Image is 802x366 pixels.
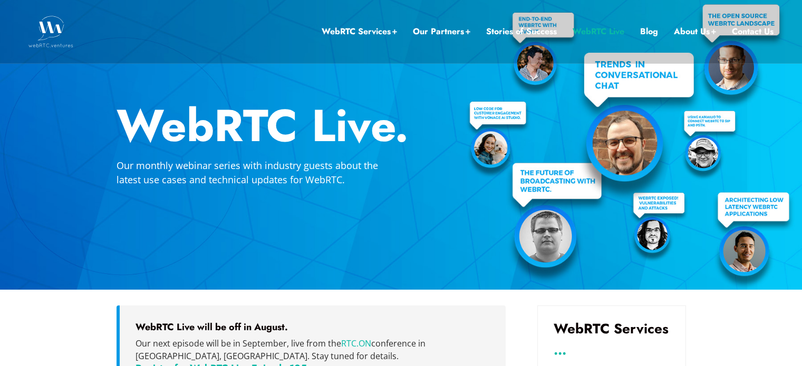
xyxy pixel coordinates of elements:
[136,337,490,362] p: Our next episode will be in September, live from the conference in [GEOGRAPHIC_DATA], [GEOGRAPHIC...
[322,25,397,38] a: WebRTC Services
[117,159,401,187] p: Our monthly webinar series with industry guests about the latest use cases and technical updates ...
[640,25,658,38] a: Blog
[117,103,686,148] h2: WebRTC Live.
[341,338,371,349] a: RTC.ON
[554,322,670,335] h3: WebRTC Services
[413,25,470,38] a: Our Partners
[486,25,557,38] a: Stories of Success
[136,321,490,333] h5: WebRTC Live will be off in August.
[28,16,73,47] img: WebRTC.ventures
[573,25,624,38] a: WebRTC Live
[732,25,774,38] a: Contact Us
[554,346,670,354] h3: ...
[674,25,716,38] a: About Us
